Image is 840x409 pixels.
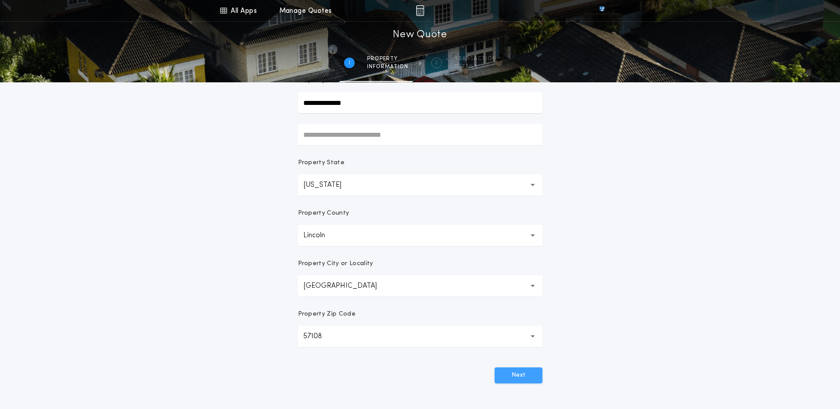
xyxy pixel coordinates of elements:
img: img [416,5,424,16]
p: Property City or Locality [298,259,373,268]
span: details [454,63,496,70]
button: Lincoln [298,225,542,246]
h2: 1 [348,59,350,66]
h2: 2 [435,59,438,66]
p: Lincoln [303,230,339,241]
p: Property Zip Code [298,310,356,319]
button: Next [495,367,542,383]
h1: New Quote [393,28,447,42]
p: [GEOGRAPHIC_DATA] [303,281,391,291]
button: 57108 [298,326,542,347]
p: 57108 [303,331,336,342]
button: [US_STATE] [298,174,542,196]
span: Property [367,55,408,62]
span: information [367,63,408,70]
p: Property County [298,209,349,218]
img: vs-icon [583,6,620,15]
p: [US_STATE] [303,180,356,190]
p: Property State [298,158,345,167]
span: Transaction [454,55,496,62]
button: [GEOGRAPHIC_DATA] [298,275,542,297]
